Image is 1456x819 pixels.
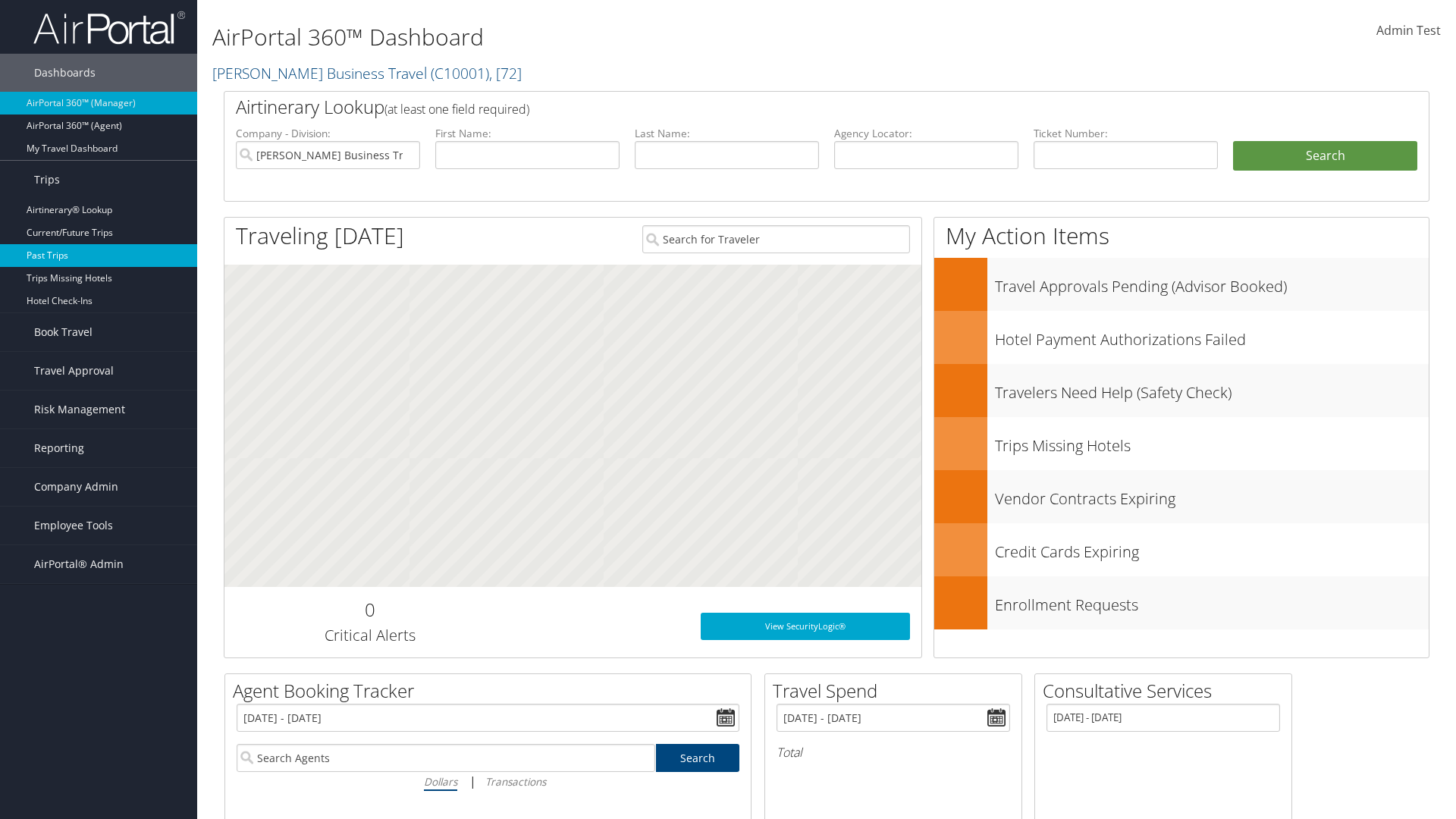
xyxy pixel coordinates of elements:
[995,375,1429,403] h3: Travelers Need Help (Safety Check)
[934,364,1429,417] a: Travelers Need Help (Safety Check)
[384,101,529,118] span: (at least one field required)
[435,126,620,141] label: First Name:
[1376,22,1441,39] span: Admin Test
[485,774,546,789] i: Transactions
[431,63,489,83] span: ( C10001 )
[934,258,1429,311] a: Travel Approvals Pending (Advisor Booked)
[995,481,1429,510] h3: Vendor Contracts Expiring
[834,126,1018,141] label: Agency Locator:
[236,625,504,646] h3: Critical Alerts
[34,161,60,199] span: Trips
[934,470,1429,523] a: Vendor Contracts Expiring
[236,597,504,623] h2: 0
[1233,141,1417,171] button: Search
[236,94,1317,120] h2: Airtinerary Lookup
[237,744,655,772] input: Search Agents
[995,534,1429,563] h3: Credit Cards Expiring
[34,352,114,390] span: Travel Approval
[34,391,125,428] span: Risk Management
[701,613,910,640] a: View SecurityLogic®
[1376,8,1441,55] a: Admin Test
[934,220,1429,252] h1: My Action Items
[934,417,1429,470] a: Trips Missing Hotels
[995,268,1429,297] h3: Travel Approvals Pending (Advisor Booked)
[656,744,740,772] a: Search
[212,21,1031,53] h1: AirPortal 360™ Dashboard
[34,507,113,544] span: Employee Tools
[995,428,1429,457] h3: Trips Missing Hotels
[934,311,1429,364] a: Hotel Payment Authorizations Failed
[635,126,819,141] label: Last Name:
[237,772,739,791] div: |
[34,313,93,351] span: Book Travel
[934,523,1429,576] a: Credit Cards Expiring
[1043,678,1291,704] h2: Consultative Services
[934,576,1429,629] a: Enrollment Requests
[995,322,1429,350] h3: Hotel Payment Authorizations Failed
[995,587,1429,616] h3: Enrollment Requests
[773,678,1021,704] h2: Travel Spend
[236,126,420,141] label: Company - Division:
[34,54,96,92] span: Dashboards
[233,678,751,704] h2: Agent Booking Tracker
[34,429,84,467] span: Reporting
[489,63,522,83] span: , [ 72 ]
[424,774,457,789] i: Dollars
[33,10,185,45] img: airportal-logo.png
[34,468,118,506] span: Company Admin
[236,220,404,252] h1: Traveling [DATE]
[212,63,522,83] a: [PERSON_NAME] Business Travel
[34,545,124,583] span: AirPortal® Admin
[642,225,910,253] input: Search for Traveler
[777,744,1010,761] h6: Total
[1034,126,1218,141] label: Ticket Number:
